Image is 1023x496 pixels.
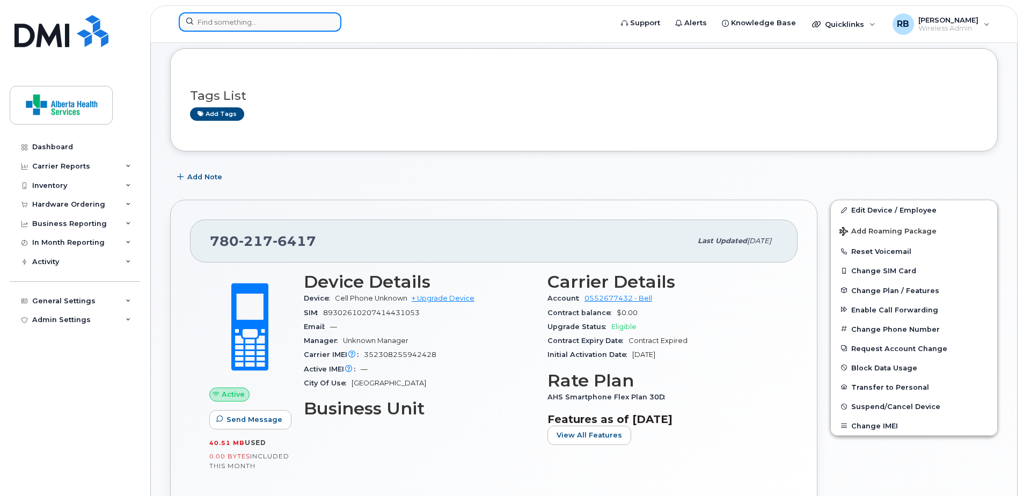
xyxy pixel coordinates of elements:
span: Initial Activation Date [547,351,632,359]
span: 352308255942428 [364,351,436,359]
span: Add Roaming Package [839,227,937,237]
span: [PERSON_NAME] [918,16,978,24]
a: Edit Device / Employee [831,200,997,220]
div: Ryan Ballesteros [885,13,997,35]
h3: Features as of [DATE] [547,413,778,426]
span: Cell Phone Unknown [335,294,407,302]
a: + Upgrade Device [412,294,474,302]
span: 40.51 MB [209,439,245,447]
button: Send Message [209,410,291,429]
a: Alerts [668,12,714,34]
span: Account [547,294,584,302]
span: Active [222,389,245,399]
span: Support [630,18,660,28]
button: Change Phone Number [831,319,997,339]
span: Eligible [611,323,637,331]
h3: Business Unit [304,399,535,418]
a: Support [613,12,668,34]
button: Change SIM Card [831,261,997,280]
span: Last updated [698,237,747,245]
span: Change Plan / Features [851,286,939,294]
h3: Device Details [304,272,535,291]
span: [GEOGRAPHIC_DATA] [352,379,426,387]
span: Upgrade Status [547,323,611,331]
span: Send Message [226,414,282,425]
button: Block Data Usage [831,358,997,377]
button: Add Note [170,167,231,187]
button: Enable Call Forwarding [831,300,997,319]
span: Unknown Manager [343,337,408,345]
span: City Of Use [304,379,352,387]
button: Reset Voicemail [831,242,997,261]
span: SIM [304,309,323,317]
span: 89302610207414431053 [323,309,420,317]
span: Contract Expiry Date [547,337,629,345]
span: 0.00 Bytes [209,453,250,460]
span: 217 [239,233,273,249]
a: Knowledge Base [714,12,803,34]
span: AHS Smartphone Flex Plan 30D [547,393,670,401]
span: Quicklinks [825,20,864,28]
button: Change Plan / Features [831,281,997,300]
span: Device [304,294,335,302]
span: Add Note [187,172,222,182]
h3: Carrier Details [547,272,778,291]
button: Add Roaming Package [831,220,997,242]
span: Manager [304,337,343,345]
span: Enable Call Forwarding [851,305,938,313]
input: Find something... [179,12,341,32]
span: 6417 [273,233,316,249]
a: Add tags [190,107,244,121]
div: Quicklinks [805,13,883,35]
span: View All Features [557,430,622,440]
h3: Tags List [190,89,978,103]
button: View All Features [547,426,631,445]
span: [DATE] [632,351,655,359]
button: Transfer to Personal [831,377,997,397]
span: Contract Expired [629,337,688,345]
span: [DATE] [747,237,771,245]
span: Suspend/Cancel Device [851,403,940,411]
h3: Rate Plan [547,371,778,390]
span: Alerts [684,18,707,28]
span: Knowledge Base [731,18,796,28]
a: 0552677432 - Bell [584,294,652,302]
button: Suspend/Cancel Device [831,397,997,416]
span: — [330,323,337,331]
span: RB [897,18,909,31]
span: Contract balance [547,309,617,317]
span: Carrier IMEI [304,351,364,359]
span: Active IMEI [304,365,361,373]
span: used [245,439,266,447]
button: Request Account Change [831,339,997,358]
button: Change IMEI [831,416,997,435]
span: — [361,365,368,373]
span: 780 [210,233,316,249]
span: $0.00 [617,309,638,317]
span: Email [304,323,330,331]
span: Wireless Admin [918,24,978,33]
